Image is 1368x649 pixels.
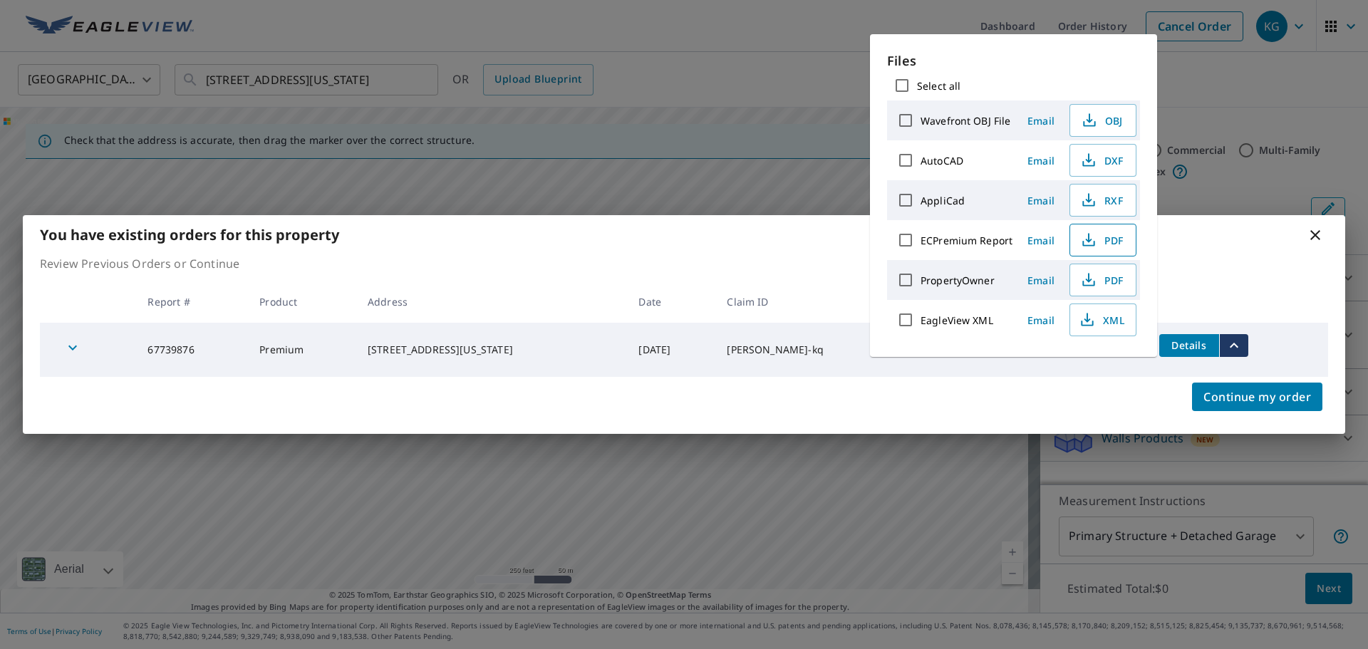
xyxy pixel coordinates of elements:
[1018,269,1064,291] button: Email
[248,281,356,323] th: Product
[715,323,908,377] td: [PERSON_NAME]-kq
[368,343,616,357] div: [STREET_ADDRESS][US_STATE]
[136,281,248,323] th: Report #
[1168,338,1211,352] span: Details
[887,51,1140,71] p: Files
[40,225,339,244] b: You have existing orders for this property
[1069,303,1136,336] button: XML
[1079,112,1124,129] span: OBJ
[1024,274,1058,287] span: Email
[921,313,993,327] label: EagleView XML
[1192,383,1322,411] button: Continue my order
[1018,189,1064,212] button: Email
[356,281,627,323] th: Address
[1069,184,1136,217] button: RXF
[1069,264,1136,296] button: PDF
[921,114,1010,128] label: Wavefront OBJ File
[627,323,715,377] td: [DATE]
[1069,144,1136,177] button: DXF
[1069,224,1136,256] button: PDF
[715,281,908,323] th: Claim ID
[921,154,963,167] label: AutoCAD
[1159,334,1219,357] button: detailsBtn-67739876
[1024,114,1058,128] span: Email
[1079,311,1124,328] span: XML
[921,274,995,287] label: PropertyOwner
[1079,152,1124,169] span: DXF
[248,323,356,377] td: Premium
[921,194,965,207] label: AppliCad
[1018,150,1064,172] button: Email
[1024,194,1058,207] span: Email
[1079,271,1124,289] span: PDF
[1079,232,1124,249] span: PDF
[1018,229,1064,251] button: Email
[1203,387,1311,407] span: Continue my order
[1024,234,1058,247] span: Email
[1024,313,1058,327] span: Email
[1018,110,1064,132] button: Email
[1079,192,1124,209] span: RXF
[1024,154,1058,167] span: Email
[917,79,960,93] label: Select all
[40,255,1328,272] p: Review Previous Orders or Continue
[136,323,248,377] td: 67739876
[627,281,715,323] th: Date
[921,234,1012,247] label: ECPremium Report
[1018,309,1064,331] button: Email
[1219,334,1248,357] button: filesDropdownBtn-67739876
[1069,104,1136,137] button: OBJ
